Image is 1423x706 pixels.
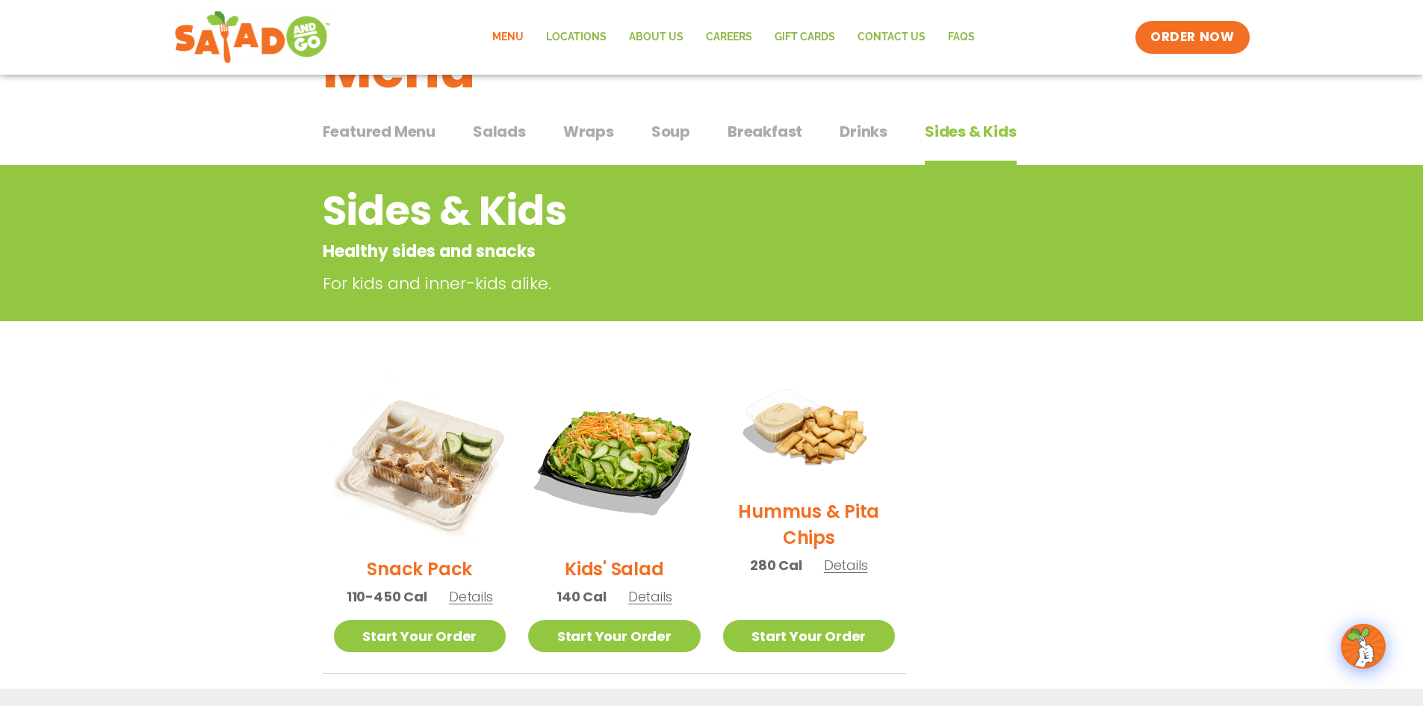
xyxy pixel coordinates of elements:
span: 110-450 Cal [347,586,427,607]
a: Start Your Order [528,620,701,652]
a: Contact Us [846,20,937,55]
a: Start Your Order [334,620,506,652]
h2: Hummus & Pita Chips [723,498,896,551]
span: 140 Cal [557,586,607,607]
a: Locations [535,20,618,55]
a: FAQs [937,20,986,55]
a: Menu [481,20,535,55]
span: ORDER NOW [1150,28,1234,46]
img: Product photo for Snack Pack [334,372,506,545]
span: Drinks [840,120,887,143]
span: Salads [473,120,526,143]
h2: Sides & Kids [323,181,981,241]
span: Featured Menu [323,120,435,143]
a: About Us [618,20,695,55]
span: Soup [651,120,690,143]
nav: Menu [481,20,986,55]
a: Careers [695,20,763,55]
a: GIFT CARDS [763,20,846,55]
span: Breakfast [728,120,802,143]
img: Product photo for Kids’ Salad [528,372,701,545]
a: Start Your Order [723,620,896,652]
span: Details [824,556,868,575]
span: Details [628,587,672,606]
p: For kids and inner-kids alike. [323,271,988,296]
a: ORDER NOW [1135,21,1249,54]
span: 280 Cal [750,555,802,575]
span: Sides & Kids [925,120,1017,143]
img: Product photo for Hummus & Pita Chips [723,372,896,487]
span: Details [449,587,493,606]
span: Wraps [563,120,614,143]
img: wpChatIcon [1342,625,1384,667]
h2: Kids' Salad [565,556,663,582]
div: Tabbed content [323,115,1101,166]
p: Healthy sides and snacks [323,239,981,264]
h2: Snack Pack [367,556,472,582]
img: new-SAG-logo-768×292 [174,7,332,67]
